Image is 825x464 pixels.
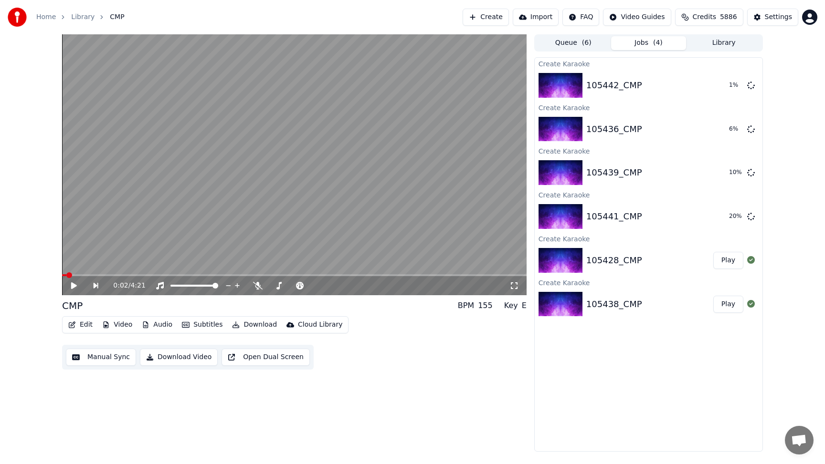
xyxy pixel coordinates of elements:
div: Create Karaoke [535,58,762,69]
button: Download [228,318,281,331]
button: Library [686,36,762,50]
div: CMP [62,299,83,312]
div: BPM [458,300,474,311]
button: Video Guides [603,9,671,26]
div: 105436_CMP [586,123,642,136]
span: CMP [110,12,124,22]
button: Settings [747,9,798,26]
button: Open Dual Screen [222,349,310,366]
button: Jobs [611,36,687,50]
a: Library [71,12,95,22]
div: Create Karaoke [535,102,762,113]
span: Credits [693,12,716,22]
div: 155 [478,300,493,311]
div: Create Karaoke [535,145,762,156]
span: 5886 [720,12,737,22]
span: 4:21 [130,281,145,290]
span: ( 4 ) [653,38,663,48]
a: Home [36,12,56,22]
div: Create Karaoke [535,233,762,244]
div: Create Karaoke [535,189,762,200]
div: 10 % [729,169,743,176]
a: Open chat [785,426,814,454]
button: Create [463,9,509,26]
button: Audio [138,318,176,331]
button: Play [713,252,743,269]
button: Credits5886 [675,9,743,26]
div: Key [504,300,518,311]
div: 105438_CMP [586,298,642,311]
button: FAQ [562,9,599,26]
button: Video [98,318,136,331]
div: Cloud Library [298,320,342,330]
div: / [113,281,136,290]
div: 105428_CMP [586,254,642,267]
img: youka [8,8,27,27]
button: Download Video [140,349,218,366]
button: Subtitles [178,318,226,331]
div: Settings [765,12,792,22]
div: 105439_CMP [586,166,642,179]
button: Play [713,296,743,313]
span: 0:02 [113,281,128,290]
button: Manual Sync [66,349,136,366]
div: E [522,300,527,311]
div: Create Karaoke [535,277,762,288]
div: 105442_CMP [586,79,642,92]
div: 1 % [729,82,743,89]
div: 20 % [729,213,743,220]
span: ( 6 ) [582,38,592,48]
button: Edit [64,318,96,331]
button: Import [513,9,559,26]
div: 6 % [729,125,743,133]
div: 105441_CMP [586,210,642,223]
button: Queue [536,36,611,50]
nav: breadcrumb [36,12,125,22]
